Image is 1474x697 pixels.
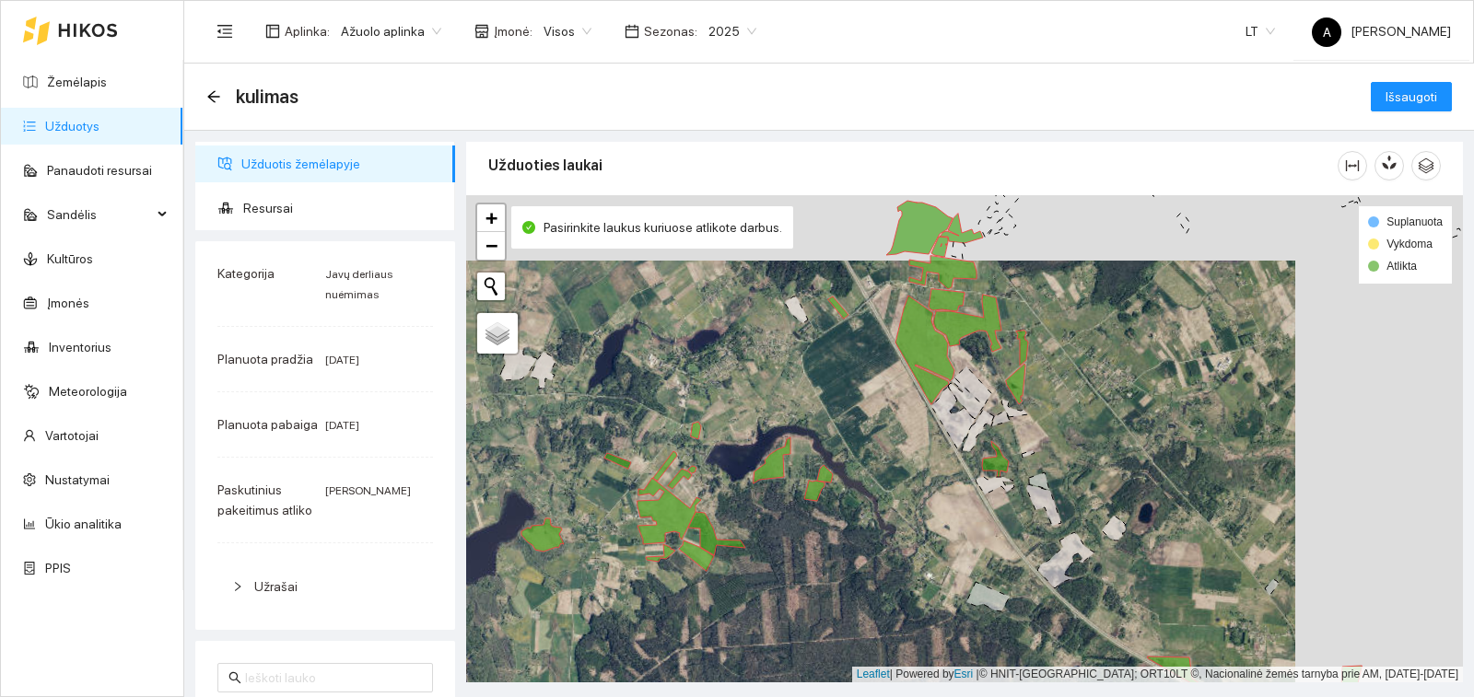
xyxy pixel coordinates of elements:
span: | [977,668,979,680]
a: Ūkio analitika [45,517,122,531]
div: Pasirinkite laukus kuriuose atlikote darbus. [511,206,793,249]
a: Žemėlapis [47,75,107,89]
span: + [485,206,497,229]
span: [DATE] [325,419,359,432]
div: Užrašai [217,565,433,608]
span: check-circle [522,221,535,234]
span: Visos [544,17,591,45]
a: PPIS [45,561,71,575]
span: [DATE] [325,354,359,366]
a: Inventorius [49,340,111,354]
a: Meteorologija [49,384,127,399]
span: [PERSON_NAME] [325,484,411,497]
span: Javų derliaus nuėmimas [325,268,392,301]
a: Kultūros [47,251,93,266]
a: Leaflet [857,668,890,680]
a: Esri [954,668,974,680]
span: column-width [1339,158,1366,173]
span: Planuota pabaiga [217,417,318,432]
div: Atgal [206,89,221,105]
button: Išsaugoti [1371,82,1452,111]
a: Zoom in [477,204,505,232]
span: Resursai [243,190,440,227]
span: [PERSON_NAME] [1312,24,1451,39]
span: Paskutinius pakeitimus atliko [217,482,312,517]
button: column-width [1338,151,1367,180]
a: Panaudoti resursai [47,163,152,178]
span: layout [265,24,280,39]
a: Nustatymai [45,472,110,487]
input: Ieškoti lauko [245,668,422,688]
span: Suplanuota [1386,215,1443,228]
a: Layers [477,313,518,354]
span: 2025 [708,17,756,45]
span: Vykdoma [1386,238,1433,250]
button: menu-fold [206,13,243,50]
span: shop [474,24,489,39]
span: Išsaugoti [1386,87,1437,107]
span: Aplinka : [285,21,330,41]
span: arrow-left [206,89,221,104]
a: Įmonės [47,296,89,310]
span: Planuota pradžia [217,352,313,366]
span: A [1323,17,1331,47]
span: menu-fold [216,23,233,40]
span: LT [1246,17,1275,45]
span: Įmonė : [494,21,532,41]
span: Sezonas : [644,21,697,41]
span: right [232,581,243,592]
span: calendar [625,24,639,39]
div: | Powered by © HNIT-[GEOGRAPHIC_DATA]; ORT10LT ©, Nacionalinė žemės tarnyba prie AM, [DATE]-[DATE] [852,667,1463,682]
span: Ažuolo aplinka [341,17,441,45]
span: Užduotis žemėlapyje [241,145,440,182]
div: Užduoties laukai [488,139,1338,192]
span: − [485,234,497,257]
a: Užduotys [45,119,99,134]
a: Vartotojai [45,428,99,443]
span: search [228,671,241,684]
button: Initiate a new search [477,273,505,300]
span: Kategorija [217,266,275,281]
span: Atlikta [1386,260,1417,273]
a: Zoom out [477,232,505,260]
span: Sandėlis [47,196,152,233]
span: kulimas [236,82,298,111]
span: Užrašai [254,579,298,594]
